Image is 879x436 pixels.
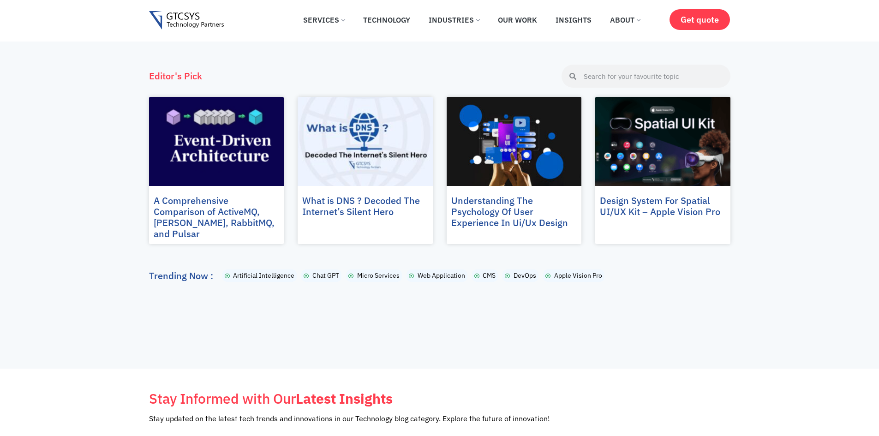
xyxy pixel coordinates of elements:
[355,271,400,281] span: Micro Services
[545,271,602,281] a: Apple Vision Pro
[149,392,393,406] h4: Stay Informed with Our
[285,96,444,186] img: What-Is-DNS
[587,96,737,186] img: Design System For Spatial User Interfaces
[409,271,465,281] a: Web Application
[552,271,602,281] span: Apple Vision Pro
[415,271,465,281] span: Web Application
[129,96,302,186] img: eVENT-DRIVEN-Architecture
[225,271,295,281] a: Artificial Intelligence
[670,9,730,30] a: Get quote
[310,271,339,281] span: Chat GPT
[681,15,719,24] span: Get quote
[149,97,284,186] a: eVENT-DRIVEN-Architecture
[447,97,582,186] a: Understanding The Psychology Of User Experience In Ui_Ux Design
[422,10,486,30] a: Industries
[304,271,339,281] a: Chat GPT
[434,96,593,186] img: Understanding The Psychology Of User Experience In Ui_Ux Design
[595,97,730,186] a: Design System For Spatial User Interfaces
[231,271,294,281] span: Artificial Intelligence
[603,10,647,30] a: About
[491,10,544,30] a: Our Work
[505,271,536,281] a: DevOps
[296,10,352,30] a: Services
[474,271,496,281] a: CMS
[298,97,433,186] a: What-Is-DNS
[480,271,496,281] span: CMS
[149,271,213,281] h2: Trending Now :
[154,194,275,240] a: A Comprehensive Comparison of ActiveMQ, [PERSON_NAME], RabbitMQ, and Pulsar
[451,194,568,229] a: Understanding The Psychology Of User Experience In Ui/Ux Design
[302,194,420,218] a: What is DNS ? Decoded The Internet’s Silent Hero
[356,10,417,30] a: Technology
[549,10,598,30] a: Insights
[149,415,730,422] p: Stay updated on the latest tech trends and innovations in our Technology blog category. Explore t...
[296,389,393,407] b: Latest Insights
[511,271,536,281] span: DevOps
[149,11,224,30] img: Gtcsys logo
[348,271,400,281] a: Micro Services
[149,72,202,81] h4: Editor's Pick
[576,65,730,88] input: Search for your favourite topic
[600,194,720,218] a: Design System For Spatial UI/UX Kit – Apple Vision Pro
